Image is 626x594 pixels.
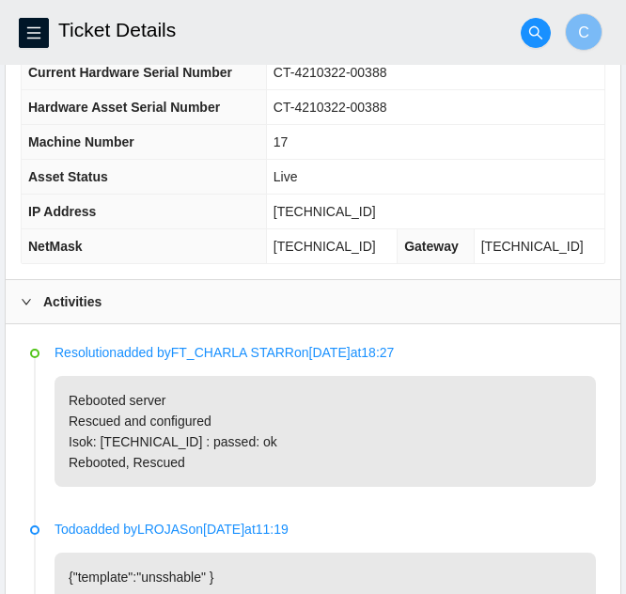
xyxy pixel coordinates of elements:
span: search [522,25,550,40]
span: [TECHNICAL_ID] [274,204,376,219]
button: search [521,18,551,48]
span: [TECHNICAL_ID] [481,239,584,254]
span: Gateway [404,239,459,254]
span: Current Hardware Serial Number [28,65,232,80]
span: right [21,296,32,307]
span: Live [274,169,298,184]
p: Rebooted server Rescued and configured Isok: [TECHNICAL_ID] : passed: ok Rebooted, Rescued [55,376,596,487]
span: NetMask [28,239,83,254]
button: menu [19,18,49,48]
button: C [565,13,603,51]
span: IP Address [28,204,96,219]
span: menu [20,25,48,40]
p: Resolution added by FT_CHARLA STARR on [DATE] at 18:27 [55,342,596,363]
span: Hardware Asset Serial Number [28,100,220,115]
span: CT-4210322-00388 [274,65,387,80]
span: Machine Number [28,134,134,149]
span: Asset Status [28,169,108,184]
span: [TECHNICAL_ID] [274,239,376,254]
span: CT-4210322-00388 [274,100,387,115]
span: 17 [274,134,289,149]
b: Activities [43,291,102,312]
p: Todo added by LROJAS on [DATE] at 11:19 [55,519,596,539]
div: Activities [6,280,620,323]
span: C [578,21,589,44]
